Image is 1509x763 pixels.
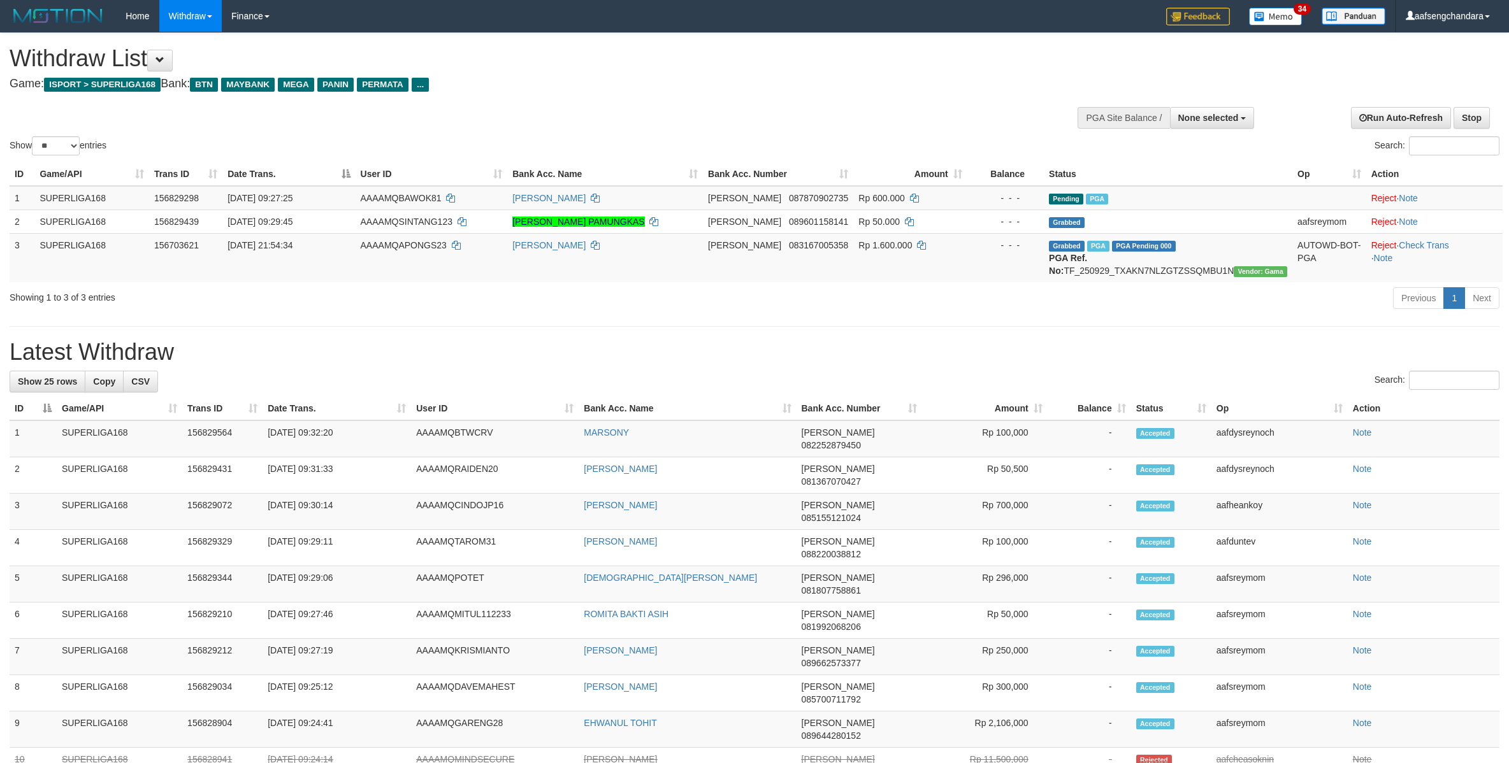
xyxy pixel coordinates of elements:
td: AAAAMQKRISMIANTO [411,639,579,675]
span: Rp 50.000 [858,217,900,227]
td: 2 [10,457,57,494]
a: Note [1353,427,1372,438]
td: aafsreymom [1211,711,1348,748]
th: Amount: activate to sort column ascending [922,397,1048,420]
input: Search: [1409,371,1499,390]
th: User ID: activate to sort column ascending [411,397,579,420]
th: Bank Acc. Name: activate to sort column ascending [507,162,703,186]
span: Copy 085155121024 to clipboard [802,513,861,523]
td: 9 [10,711,57,748]
span: Accepted [1136,718,1174,729]
td: AAAAMQTAROM31 [411,530,579,566]
a: Reject [1371,193,1397,203]
td: aafdysreynoch [1211,457,1348,494]
div: - - - [972,192,1039,204]
td: SUPERLIGA168 [34,210,148,233]
span: Pending [1049,194,1083,204]
td: [DATE] 09:27:46 [263,603,411,639]
td: SUPERLIGA168 [57,420,182,457]
span: [PERSON_NAME] [802,609,875,619]
td: TF_250929_TXAKN7NLZGTZSSQMBU1N [1044,233,1292,282]
td: - [1048,675,1131,711]
span: Rp 600.000 [858,193,904,203]
td: aafsreymom [1211,566,1348,603]
div: Showing 1 to 3 of 3 entries [10,286,619,304]
td: - [1048,639,1131,675]
span: Copy 087870902735 to clipboard [789,193,848,203]
td: AAAAMQCINDOJP16 [411,494,579,530]
td: aafsreymom [1211,603,1348,639]
label: Search: [1375,136,1499,155]
td: 156829344 [182,566,263,603]
td: SUPERLIGA168 [57,639,182,675]
td: AAAAMQRAIDEN20 [411,457,579,494]
span: [PERSON_NAME] [802,681,875,692]
td: Rp 100,000 [922,530,1048,566]
div: - - - [972,215,1039,228]
a: [PERSON_NAME] [512,193,586,203]
th: Date Trans.: activate to sort column descending [222,162,355,186]
span: Show 25 rows [18,376,77,387]
td: AAAAMQMITUL112233 [411,603,579,639]
td: SUPERLIGA168 [57,675,182,711]
a: [DEMOGRAPHIC_DATA][PERSON_NAME] [584,573,757,583]
a: Note [1374,253,1393,263]
th: ID: activate to sort column descending [10,397,57,420]
td: AUTOWD-BOT-PGA [1292,233,1366,282]
a: Next [1464,287,1499,309]
span: Marked by aafchhiseyha [1087,241,1109,252]
td: [DATE] 09:25:12 [263,675,411,711]
td: - [1048,457,1131,494]
a: CSV [123,371,158,392]
a: Stop [1454,107,1490,129]
span: Copy 088220038812 to clipboard [802,549,861,559]
input: Search: [1409,136,1499,155]
th: Bank Acc. Name: activate to sort column ascending [579,397,796,420]
a: Note [1353,500,1372,510]
a: Note [1353,536,1372,546]
a: [PERSON_NAME] [584,500,657,510]
td: 1 [10,186,34,210]
span: [PERSON_NAME] [802,536,875,546]
span: ISPORT > SUPERLIGA168 [44,78,161,92]
span: BTN [190,78,218,92]
td: 156829072 [182,494,263,530]
td: 8 [10,675,57,711]
span: Rp 1.600.000 [858,240,912,250]
a: [PERSON_NAME] [584,536,657,546]
span: 156703621 [154,240,199,250]
a: Note [1353,609,1372,619]
a: MARSONY [584,427,629,438]
a: [PERSON_NAME] [584,681,657,692]
span: Copy 089644280152 to clipboard [802,731,861,741]
span: Copy [93,376,115,387]
span: Copy 081807758861 to clipboard [802,585,861,595]
td: AAAAMQGARENG28 [411,711,579,748]
a: Reject [1371,240,1397,250]
th: Game/API: activate to sort column ascending [57,397,182,420]
a: Note [1353,645,1372,655]
td: Rp 296,000 [922,566,1048,603]
a: [PERSON_NAME] [584,645,657,655]
a: [PERSON_NAME] [584,464,657,474]
td: SUPERLIGA168 [57,603,182,639]
td: 156828904 [182,711,263,748]
th: Op: activate to sort column ascending [1292,162,1366,186]
td: SUPERLIGA168 [57,566,182,603]
span: [PERSON_NAME] [802,645,875,655]
img: MOTION_logo.png [10,6,106,25]
td: · [1366,186,1503,210]
label: Search: [1375,371,1499,390]
td: [DATE] 09:29:11 [263,530,411,566]
span: Copy 081992068206 to clipboard [802,622,861,632]
span: [DATE] 21:54:34 [227,240,292,250]
span: AAAAMQAPONGS23 [361,240,447,250]
div: - - - [972,239,1039,252]
td: 5 [10,566,57,603]
a: Copy [85,371,124,392]
span: 156829439 [154,217,199,227]
span: 156829298 [154,193,199,203]
th: Action [1366,162,1503,186]
span: [PERSON_NAME] [708,217,781,227]
span: Accepted [1136,610,1174,620]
